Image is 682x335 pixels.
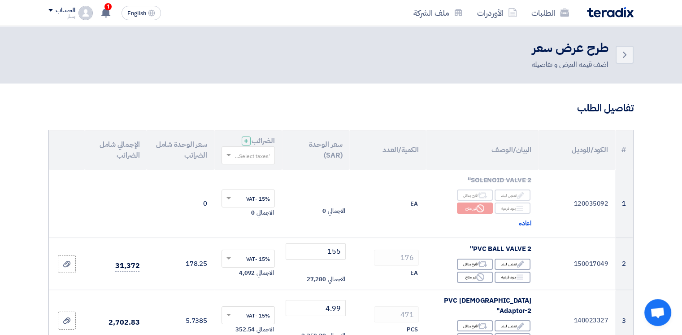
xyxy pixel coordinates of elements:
[147,170,214,238] td: 0
[524,2,576,23] a: الطلبات
[147,130,214,170] th: سعر الوحدة شامل الضرائب
[457,203,493,214] div: غير متاح
[286,300,346,316] input: أدخل سعر الوحدة
[122,6,161,20] button: English
[282,130,350,170] th: سعر الوحدة (SAR)
[495,203,530,214] div: بنود فرعية
[539,238,615,290] td: 150017049
[235,325,255,334] span: 352.54
[519,218,532,229] span: اعاده
[286,243,346,260] input: أدخل سعر الوحدة
[104,3,112,10] span: 1
[495,320,530,331] div: تعديل البند
[214,130,282,170] th: الضرائب
[349,130,426,170] th: الكمية/العدد
[127,10,146,17] span: English
[539,130,615,170] th: الكود/الموديل
[457,259,493,270] div: اقترح بدائل
[374,250,419,266] input: RFQ_STEP1.ITEMS.2.AMOUNT_TITLE
[222,190,275,207] ng-select: VAT
[587,7,634,18] img: Teradix logo
[222,250,275,268] ng-select: VAT
[410,269,418,278] span: EA
[307,275,326,284] span: 27,280
[147,238,214,290] td: 178.25
[468,175,531,185] span: SOLENOID VALVE 2"
[495,272,530,283] div: بنود فرعية
[457,272,493,283] div: غير متاح
[256,325,274,334] span: الاجمالي
[109,317,139,328] span: 2,702.83
[244,136,248,146] span: +
[85,130,147,170] th: الإجمالي شامل الضرائب
[374,306,419,322] input: RFQ_STEP1.ITEMS.2.AMOUNT_TITLE
[239,269,255,278] span: 4,092
[48,101,634,115] h3: تفاصيل الطلب
[426,130,539,170] th: البيان/الوصف
[410,199,418,208] span: EA
[322,207,326,216] span: 0
[115,260,139,272] span: 31,372
[48,14,75,19] div: بشار
[328,207,345,216] span: الاجمالي
[495,259,530,270] div: تعديل البند
[531,59,608,70] div: اضف قيمه العرض و تفاصيله
[615,170,633,238] td: 1
[457,190,493,201] div: اقترح بدائل
[56,7,75,14] div: الحساب
[328,275,345,284] span: الاجمالي
[615,238,633,290] td: 2
[457,320,493,331] div: اقترح بدائل
[531,40,608,57] h2: طرح عرض سعر
[222,306,275,324] ng-select: VAT
[470,2,524,23] a: الأوردرات
[444,295,531,316] span: PVC [DEMOGRAPHIC_DATA] Adaptor-2"
[78,6,93,20] img: profile_test.png
[251,208,255,217] span: 0
[256,208,274,217] span: الاجمالي
[644,299,671,326] div: Open chat
[495,190,530,201] div: تعديل البند
[406,2,470,23] a: ملف الشركة
[539,170,615,238] td: 120035092
[615,130,633,170] th: #
[470,244,531,254] span: PVC BALL VALVE 2"
[407,325,418,334] span: PCS
[256,269,274,278] span: الاجمالي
